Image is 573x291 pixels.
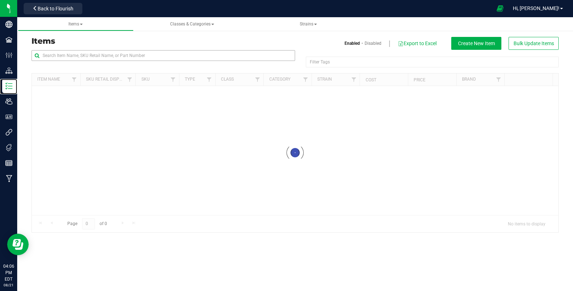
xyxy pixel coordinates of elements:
inline-svg: Configuration [5,52,13,59]
p: 04:06 PM EDT [3,263,14,282]
p: 08/21 [3,282,14,288]
span: Open Ecommerce Menu [492,1,508,15]
inline-svg: Company [5,21,13,28]
inline-svg: Facilities [5,36,13,43]
span: Create New Item [458,40,495,46]
inline-svg: Manufacturing [5,175,13,182]
inline-svg: User Roles [5,113,13,120]
button: Back to Flourish [24,3,82,14]
span: Items [68,22,83,27]
span: Bulk Update Items [514,40,554,46]
inline-svg: Distribution [5,67,13,74]
span: Classes & Categories [170,22,214,27]
button: Create New Item [451,37,501,50]
inline-svg: Users [5,98,13,105]
inline-svg: Tags [5,144,13,151]
a: Enabled [345,40,360,47]
button: Export to Excel [398,37,437,49]
span: Strains [300,22,317,27]
span: Back to Flourish [38,6,73,11]
inline-svg: Integrations [5,129,13,136]
button: Bulk Update Items [509,37,559,50]
span: Hi, [PERSON_NAME]! [513,5,559,11]
a: Disabled [365,40,381,47]
h3: Items [32,37,290,46]
inline-svg: Reports [5,159,13,167]
input: Search Item Name, SKU Retail Name, or Part Number [32,50,295,61]
inline-svg: Inventory [5,82,13,90]
iframe: Resource center [7,234,29,255]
